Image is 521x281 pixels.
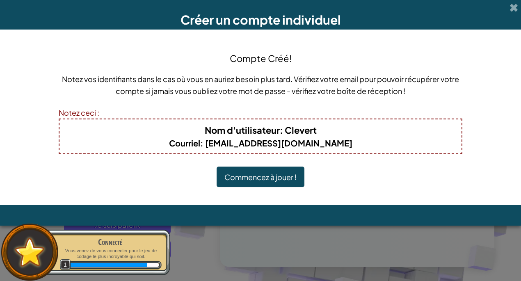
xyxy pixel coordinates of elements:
[147,263,159,267] div: 3 XP jusqu'au niveau 2
[224,173,297,182] font: Commencez à jouer !
[205,124,280,136] font: Nom d'utilisateur
[230,53,292,64] font: Compte Créé!
[169,138,200,148] font: Courriel
[59,108,99,117] font: Notez ceci :
[62,74,459,96] font: Notez vos identifiants dans le cas où vous en auriez besoin plus tard. Vérifiez votre email pour ...
[181,12,341,27] font: Créer un compte individuel
[58,236,162,248] div: Connecté
[69,263,147,267] div: 20 XP gagné
[280,124,317,136] font: : Clevert
[200,138,352,148] font: : [EMAIL_ADDRESS][DOMAIN_NAME]
[217,167,304,187] button: Commencez à jouer !
[60,259,71,270] span: 1
[58,248,162,260] p: Vous venez de vous connecter pour le jeu de codage le plus incroyable qui soit.
[11,234,48,270] img: default.png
